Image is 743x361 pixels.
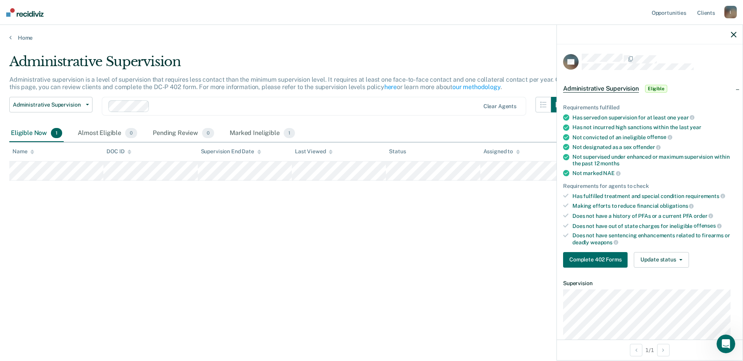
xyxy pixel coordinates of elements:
a: Navigate to form link [563,252,631,268]
span: months [600,160,619,166]
button: Update status [634,252,689,268]
div: Requirements fulfilled [563,104,736,111]
span: 0 [202,128,214,138]
a: Home [9,34,734,41]
div: Not marked [572,170,736,177]
button: Complete 402 Forms [563,252,628,268]
span: Eligible [645,85,667,93]
div: Not supervised under enhanced or maximum supervision within the past 12 [572,154,736,167]
div: Supervision End Date [201,148,261,155]
span: offense [647,134,672,140]
div: Almost Eligible [76,125,139,142]
span: requirements [685,193,725,199]
span: 0 [125,128,137,138]
div: Requirements for agents to check [563,183,736,189]
span: 1 [284,128,295,138]
img: Recidiviz [6,8,44,17]
div: 1 / 1 [557,340,743,360]
div: Has served on supervision for at least one [572,114,736,121]
span: Administrative Supervision [563,85,639,93]
iframe: Intercom live chat [717,335,735,353]
div: Making efforts to reduce financial [572,202,736,209]
div: Has fulfilled treatment and special condition [572,193,736,200]
div: Marked Ineligible [228,125,297,142]
div: Has not incurred high sanctions within the last [572,124,736,131]
div: Not designated as a sex [572,144,736,151]
p: Administrative supervision is a level of supervision that requires less contact than the minimum ... [9,76,563,91]
span: obligations [660,203,694,209]
div: Last Viewed [295,148,333,155]
span: year [690,124,701,130]
div: Administrative Supervision [9,54,567,76]
div: Pending Review [151,125,216,142]
span: offender [633,144,661,150]
div: Eligible Now [9,125,64,142]
span: weapons [590,239,618,245]
div: Administrative SupervisionEligible [557,76,743,101]
div: Assigned to [483,148,520,155]
div: Does not have out of state charges for ineligible [572,223,736,230]
div: Clear agents [483,103,516,110]
div: Does not have sentencing enhancements related to firearms or deadly [572,232,736,245]
div: Name [12,148,34,155]
a: here [384,83,397,91]
div: DOC ID [106,148,131,155]
span: year [677,114,694,121]
button: Next Opportunity [657,344,670,356]
span: Administrative Supervision [13,102,83,108]
div: Not convicted of an ineligible [572,134,736,141]
div: Does not have a history of PFAs or a current PFA order [572,212,736,219]
div: l [724,6,737,18]
a: our methodology [452,83,501,91]
dt: Supervision [563,280,736,287]
button: Previous Opportunity [630,344,642,356]
div: Status [389,148,406,155]
span: NAE [603,170,620,176]
span: offenses [694,223,722,229]
span: 1 [51,128,62,138]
